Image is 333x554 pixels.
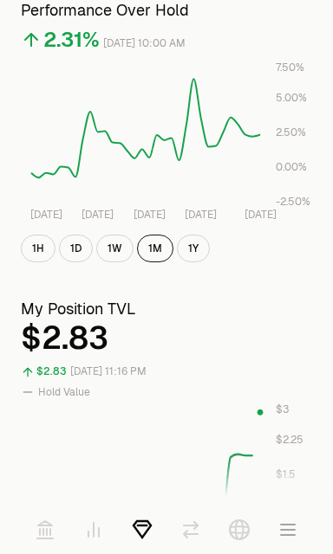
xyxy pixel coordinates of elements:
[38,385,90,399] span: Hold Value
[21,297,312,321] h3: My Position TVL
[276,467,296,481] tspan: $1.5
[21,235,55,262] button: 1H
[276,126,306,139] tspan: 2.50%
[21,321,312,356] div: $2.83
[276,195,310,209] tspan: -2.50%
[43,26,100,54] div: 2.31%
[276,403,289,416] tspan: $3
[82,208,114,222] tspan: [DATE]
[276,61,304,74] tspan: 7.50%
[276,91,307,105] tspan: 5.00%
[30,208,62,222] tspan: [DATE]
[177,235,210,262] button: 1Y
[276,502,303,516] tspan: $0.75
[245,208,277,222] tspan: [DATE]
[137,235,173,262] button: 1M
[185,208,217,222] tspan: [DATE]
[70,362,147,382] div: [DATE] 11:16 PM
[103,34,186,54] div: [DATE] 10:00 AM
[36,362,67,382] div: $2.83
[96,235,134,262] button: 1W
[59,235,93,262] button: 1D
[276,160,307,174] tspan: 0.00%
[276,433,304,447] tspan: $2.25
[134,208,166,222] tspan: [DATE]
